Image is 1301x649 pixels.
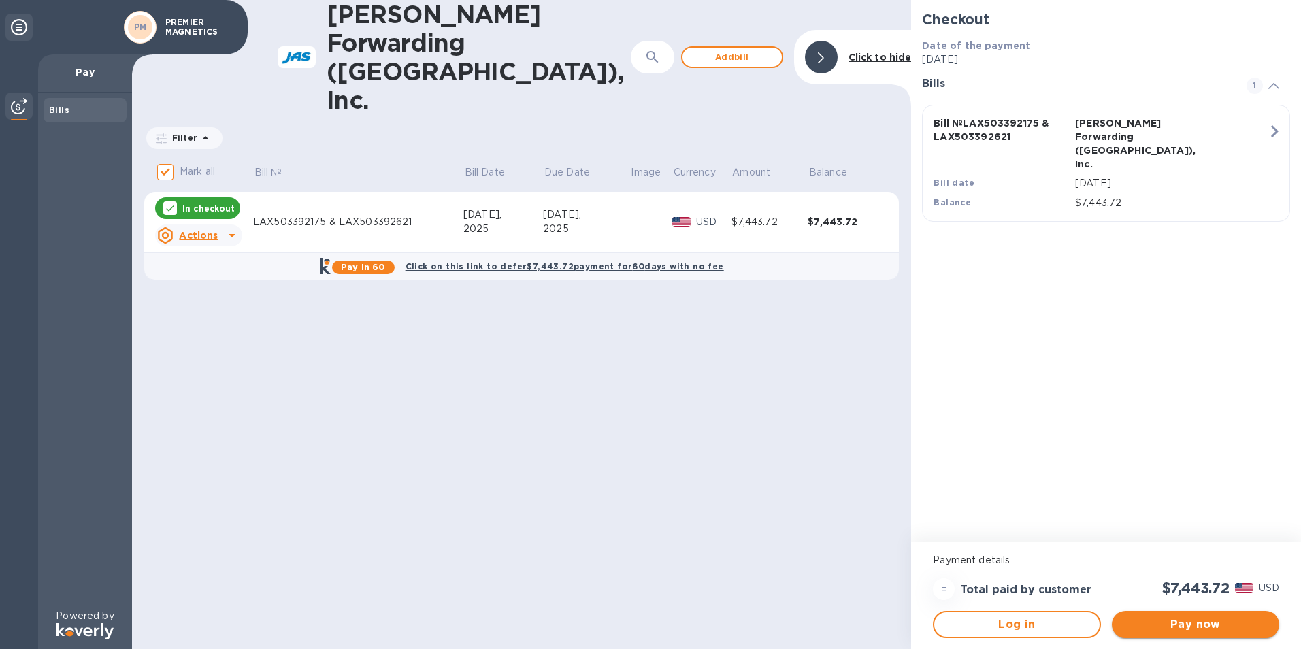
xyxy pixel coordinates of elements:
[1075,176,1268,190] p: [DATE]
[922,105,1290,222] button: Bill №LAX503392175 & LAX503392621[PERSON_NAME] Forwarding ([GEOGRAPHIC_DATA]), Inc.Bill date[DATE...
[463,222,543,236] div: 2025
[406,261,724,271] b: Click on this link to defer $7,443.72 payment for 60 days with no fee
[167,132,197,144] p: Filter
[165,18,233,37] p: PREMIER MAGNETICS
[933,553,1279,567] p: Payment details
[544,165,608,180] span: Due Date
[465,165,523,180] span: Bill Date
[134,22,147,32] b: PM
[849,52,912,63] b: Click to hide
[1075,116,1211,171] p: [PERSON_NAME] Forwarding ([GEOGRAPHIC_DATA]), Inc.
[253,215,463,229] div: LAX503392175 & LAX503392621
[809,165,847,180] p: Balance
[731,215,808,229] div: $7,443.72
[960,584,1091,597] h3: Total paid by customer
[341,262,385,272] b: Pay in 60
[934,116,1070,144] p: Bill № LAX503392175 & LAX503392621
[543,222,630,236] div: 2025
[933,578,955,600] div: =
[1235,583,1253,593] img: USD
[1162,580,1230,597] h2: $7,443.72
[182,203,235,214] p: In checkout
[809,165,865,180] span: Balance
[922,40,1030,51] b: Date of the payment
[732,165,788,180] span: Amount
[672,217,691,227] img: USD
[922,78,1230,90] h3: Bills
[463,207,543,222] div: [DATE],
[693,49,771,65] span: Add bill
[696,215,731,229] p: USD
[1247,78,1263,94] span: 1
[674,165,716,180] p: Currency
[180,165,215,179] p: Mark all
[945,616,1088,633] span: Log in
[465,165,505,180] p: Bill Date
[1075,196,1268,210] p: $7,443.72
[254,165,282,180] p: Bill №
[732,165,770,180] p: Amount
[56,609,114,623] p: Powered by
[934,178,974,188] b: Bill date
[933,611,1100,638] button: Log in
[544,165,590,180] p: Due Date
[1112,611,1279,638] button: Pay now
[934,197,971,207] b: Balance
[631,165,661,180] p: Image
[49,65,121,79] p: Pay
[49,105,69,115] b: Bills
[808,215,885,229] div: $7,443.72
[543,207,630,222] div: [DATE],
[681,46,783,68] button: Addbill
[179,230,218,241] u: Actions
[922,11,1290,28] h2: Checkout
[1259,581,1279,595] p: USD
[1123,616,1268,633] span: Pay now
[254,165,300,180] span: Bill №
[56,623,114,639] img: Logo
[922,52,1290,67] p: [DATE]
